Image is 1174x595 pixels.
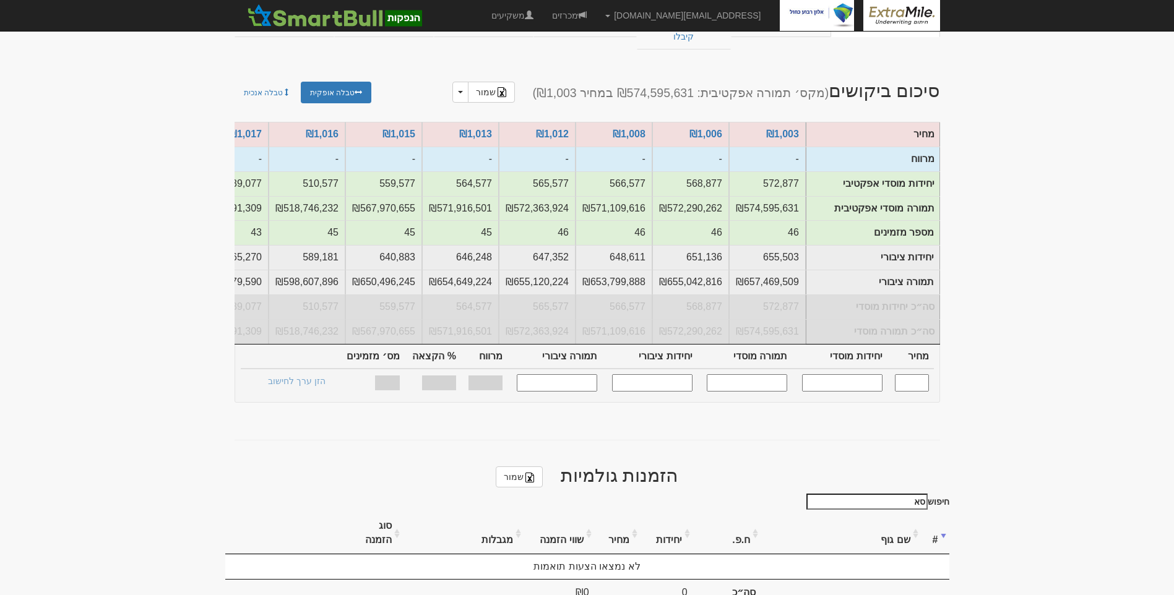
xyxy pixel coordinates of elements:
[729,294,806,319] td: סה״כ יחידות
[345,270,422,294] td: תמורה ציבורי
[922,513,949,554] th: #: activate to sort column ascending
[729,147,806,171] td: מרווח
[576,294,652,319] td: סה״כ יחידות
[269,147,345,171] td: מרווח
[729,245,806,270] td: יחידות ציבורי
[345,319,422,344] td: סה״כ תמורה
[269,270,345,294] td: תמורה ציבורי
[225,554,949,579] td: לא נמצאו הצעות תואמות
[229,129,262,139] a: ₪1,017
[652,319,729,344] td: סה״כ תמורה
[497,87,507,97] img: excel-file-black.png
[345,513,403,554] th: סוג הזמנה: activate to sort column ascending
[225,465,949,487] h2: הזמנות גולמיות
[403,513,524,554] th: מגבלות: activate to sort column ascending
[576,171,652,196] td: יחידות אפקטיבי
[576,147,652,171] td: מרווח
[652,220,729,245] td: מספר מזמינים
[729,171,806,196] td: יחידות אפקטיבי
[235,82,300,103] a: טבלה אנכית
[652,171,729,196] td: יחידות אפקטיבי
[345,196,422,221] td: תמורה אפקטיבית
[499,147,576,171] td: מרווח
[461,345,507,369] th: מרווח
[269,294,345,319] td: סה״כ יחידות
[652,196,729,221] td: תמורה אפקטיבית
[499,245,576,270] td: יחידות ציבורי
[766,129,799,139] a: ₪1,003
[641,513,693,554] th: יחידות: activate to sort column ascending
[693,513,762,554] th: ח.פ.: activate to sort column ascending
[422,196,499,221] td: תמורה אפקטיבית
[306,129,339,139] a: ₪1,016
[422,171,499,196] td: יחידות אפקטיבי
[525,473,535,482] img: excel-file-black.png
[652,147,729,171] td: מרווח
[576,196,652,221] td: תמורה אפקטיבית
[806,221,939,246] td: מספר מזמינים
[689,129,722,139] a: ₪1,006
[499,270,576,294] td: תמורה ציבורי
[761,513,921,554] th: שם גוף: activate to sort column ascending
[595,513,641,554] th: מחיר: activate to sort column ascending
[887,345,934,369] th: מחיר
[499,294,576,319] td: סה״כ יחידות
[802,494,949,510] label: חיפוש
[792,345,887,369] th: יחידות מוסדי
[806,270,939,295] td: תמורה ציבורי
[422,245,499,270] td: יחידות ציבורי
[806,122,939,147] td: מחיר
[806,294,939,319] td: סה״כ יחידות מוסדי
[652,245,729,270] td: יחידות ציבורי
[729,220,806,245] td: מספר מזמינים
[406,80,949,103] h2: סיכום ביקושים
[269,171,345,196] td: יחידות אפקטיבי
[652,294,729,319] td: סה״כ יחידות
[806,147,939,171] td: מרווח
[806,246,939,270] td: יחידות ציבורי
[729,196,806,221] td: תמורה אפקטיבית
[345,245,422,270] td: יחידות ציבורי
[345,147,422,171] td: מרווח
[576,245,652,270] td: יחידות ציבורי
[422,147,499,171] td: מרווח
[345,294,422,319] td: סה״כ יחידות
[499,319,576,344] td: סה״כ תמורה
[269,220,345,245] td: מספר מזמינים
[422,270,499,294] td: תמורה ציבורי
[269,245,345,270] td: יחידות ציבורי
[507,345,603,369] th: תמורה ציבורי
[422,319,499,344] td: סה״כ תמורה
[576,319,652,344] td: סה״כ תמורה
[269,196,345,221] td: תמורה אפקטיבית
[499,196,576,221] td: תמורה אפקטיבית
[806,319,939,344] td: סה״כ תמורה מוסדי
[652,270,729,294] td: תמורה ציבורי
[345,171,422,196] td: יחידות אפקטיבי
[345,220,422,245] td: מספר מזמינים
[269,319,345,344] td: סה״כ תמורה
[301,82,371,103] a: טבלה אופקית
[339,345,405,369] th: מס׳ מזמינים
[422,294,499,319] td: סה״כ יחידות
[422,220,499,245] td: מספר מזמינים
[496,466,543,487] a: שמור
[806,494,928,510] input: חיפוש
[576,270,652,294] td: תמורה ציבורי
[405,345,461,369] th: % הקצאה
[697,345,793,369] th: תמורה מוסדי
[244,3,426,28] img: SmartBull Logo
[729,270,806,294] td: תמורה ציבורי
[382,129,415,139] a: ₪1,015
[459,129,492,139] a: ₪1,013
[613,129,645,139] a: ₪1,008
[536,129,569,139] a: ₪1,012
[806,171,939,196] td: יחידות מוסדי אפקטיבי
[499,171,576,196] td: יחידות אפקטיבי
[806,196,939,221] td: תמורה מוסדי אפקטיבית
[499,220,576,245] td: מספר מזמינים
[576,220,652,245] td: מספר מזמינים
[524,513,595,554] th: שווי הזמנה: activate to sort column ascending
[729,319,806,344] td: סה״כ תמורה
[602,345,697,369] th: יחידות ציבורי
